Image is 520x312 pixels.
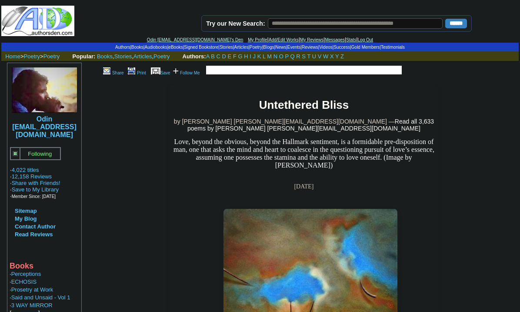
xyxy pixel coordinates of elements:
a: B [211,53,215,60]
a: ECHOSIS [11,278,37,285]
a: Y [335,53,339,60]
font: · [10,294,70,301]
a: My Reviews [300,37,323,42]
a: eBooks [168,45,183,50]
a: C [217,53,220,60]
a: Save [151,70,170,75]
a: Poetry [43,53,60,60]
a: Share [101,70,124,75]
a: R [296,53,300,60]
a: K [257,53,261,60]
a: L [263,53,266,60]
a: T [307,53,310,60]
font: Member Since: [DATE] [12,194,56,199]
a: V [318,53,322,60]
a: Odin [EMAIL_ADDRESS][DOMAIN_NAME]'s Den [147,37,243,42]
a: 3 WAY MIRROR [11,302,53,309]
font: · [10,286,53,293]
a: Odin [EMAIL_ADDRESS][DOMAIN_NAME] [12,115,77,138]
a: Articles [133,53,152,60]
a: J [253,53,256,60]
img: library.gif [151,67,160,74]
a: I [250,53,251,60]
img: gc.jpg [13,151,18,156]
span: | | | | | | | | | | | | | | | [115,45,405,50]
a: Events [287,45,301,50]
a: Poetry [24,53,40,60]
a: Read all 3,633 poems by [PERSON_NAME] [PERSON_NAME][EMAIL_ADDRESS][DOMAIN_NAME] [187,118,434,132]
a: My Blog [15,215,37,222]
a: Articles [234,45,249,50]
a: Home [5,53,20,60]
font: · [10,271,41,277]
a: Books [97,53,113,60]
a: Following [28,150,52,157]
a: Read Reviews [15,231,53,238]
a: Print [126,70,146,75]
a: Authors [115,45,130,50]
p: by [PERSON_NAME] [PERSON_NAME][EMAIL_ADDRESS][DOMAIN_NAME] — [173,118,434,132]
a: Blogs [263,45,274,50]
a: Log Out [358,37,373,42]
a: Contact Author [15,223,56,230]
a: My Profile [248,37,267,42]
a: Prosetry at Work [11,286,53,293]
b: Authors: [183,53,206,60]
a: 4,022 titles [12,167,39,173]
a: Gold Members [351,45,380,50]
a: P [285,53,289,60]
a: M [267,53,272,60]
p: [DATE] [173,183,434,190]
a: X [330,53,334,60]
img: print.gif [128,67,135,74]
font: + [173,65,179,77]
a: Testimonials [381,45,405,50]
a: W [323,53,328,60]
a: Said and Unsaid - Vol 1 [11,294,70,301]
a: Poetry [153,53,170,60]
a: Videos [319,45,332,50]
a: Books [131,45,143,50]
a: S [302,53,306,60]
a: G [238,53,242,60]
a: O [279,53,283,60]
font: · [10,302,53,309]
label: Try our New Search: [206,20,265,27]
a: Share with Friends! [12,180,60,186]
a: Z [340,53,344,60]
a: Audiobooks [144,45,167,50]
a: F [233,53,237,60]
a: Poetry [250,45,262,50]
b: Popular: [73,53,96,60]
iframe: fb:like Facebook Social Plugin [206,66,402,74]
img: share_page.gif [103,67,110,74]
h2: Untethered Bliss [173,98,434,112]
a: D [222,53,226,60]
a: Stats [346,37,356,42]
a: A [206,53,210,60]
font: , , , [73,53,352,60]
a: Follow Me [180,70,200,75]
font: > > [2,53,71,60]
a: Add/Edit Works [269,37,299,42]
a: Sitemap [15,208,37,214]
b: Books [10,262,33,270]
a: Signed Bookstore [184,45,218,50]
font: · · [10,167,60,199]
a: Reviews [302,45,318,50]
font: | | | | | [147,36,373,43]
a: Stories [220,45,233,50]
a: E [228,53,232,60]
font: · [10,278,37,285]
a: H [244,53,248,60]
a: U [312,53,316,60]
font: · · · [10,180,60,199]
a: Save to My Library [12,186,59,193]
a: Success [333,45,350,50]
